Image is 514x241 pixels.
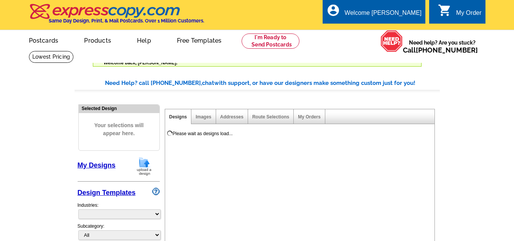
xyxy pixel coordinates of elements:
span: chat [202,80,214,86]
span: Your selections will appear here. [84,114,154,145]
img: design-wizard-help-icon.png [152,188,160,195]
img: loading... [167,130,173,136]
i: shopping_cart [438,3,452,17]
a: Same Day Design, Print, & Mail Postcards. Over 1 Million Customers. [29,9,204,24]
a: Postcards [17,31,71,49]
div: Need Help? call [PHONE_NUMBER], with support, or have our designers make something custom just fo... [105,79,440,88]
a: My Orders [298,114,320,120]
div: Industries: [78,198,160,223]
a: Route Selections [252,114,289,120]
a: Products [72,31,123,49]
span: Need help? Are you stuck? [403,39,482,54]
h4: Same Day Design, Print, & Mail Postcards. Over 1 Million Customers. [49,18,204,24]
a: Design Templates [78,189,136,196]
div: My Order [456,10,482,20]
i: account_circle [326,3,340,17]
div: Please wait as designs load... [173,130,233,137]
span: Welcome back, [PERSON_NAME]. [104,60,178,65]
img: help [380,30,403,52]
a: [PHONE_NUMBER] [416,46,478,54]
a: Help [125,31,163,49]
a: Images [196,114,211,120]
a: shopping_cart My Order [438,8,482,18]
a: Free Templates [165,31,234,49]
div: Welcome [PERSON_NAME] [345,10,422,20]
span: Call [403,46,478,54]
a: Designs [169,114,187,120]
a: My Designs [78,161,116,169]
a: Addresses [220,114,243,120]
div: Selected Design [79,105,159,112]
img: upload-design [134,156,154,176]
